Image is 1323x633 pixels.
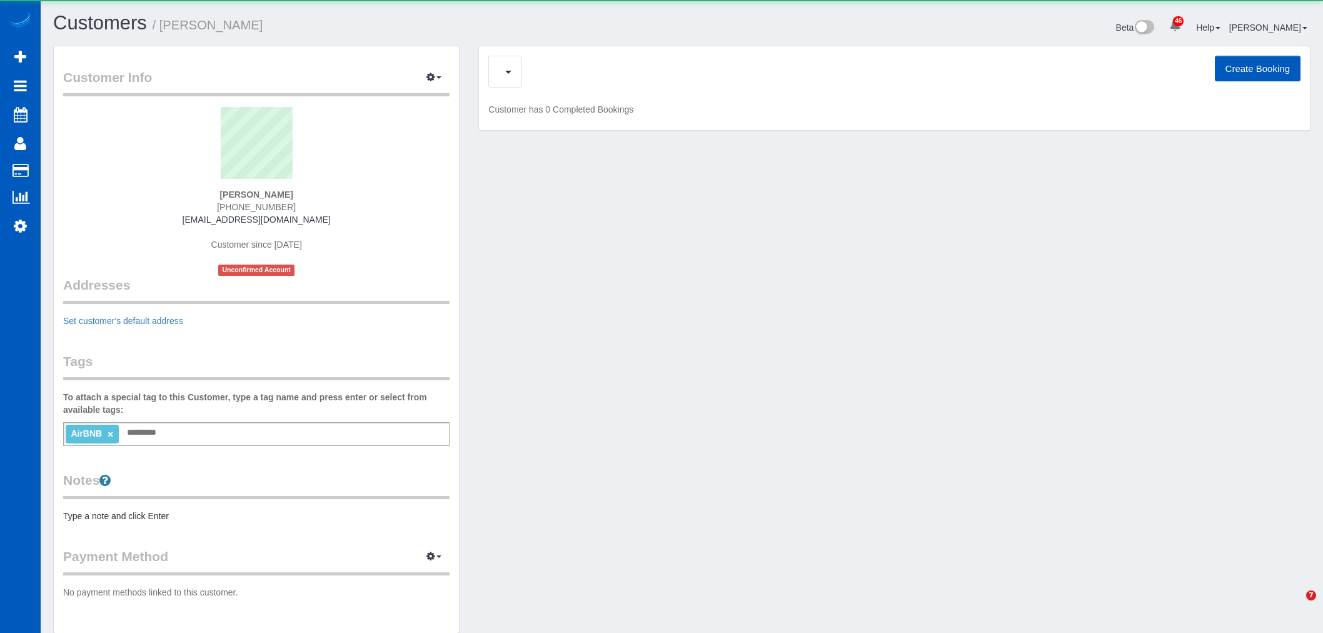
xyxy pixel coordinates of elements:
button: Create Booking [1215,56,1300,82]
legend: Tags [63,352,450,380]
span: AirBNB [71,428,102,438]
small: / [PERSON_NAME] [153,18,263,32]
img: Automaid Logo [8,13,33,30]
iframe: Intercom live chat [1280,590,1310,620]
a: 46 [1163,13,1187,40]
span: [PHONE_NUMBER] [217,202,296,212]
pre: Type a note and click Enter [63,510,450,522]
a: Set customer's default address [63,316,183,326]
span: 7 [1306,590,1316,600]
p: No payment methods linked to this customer. [63,586,450,599]
a: [PERSON_NAME] [1229,23,1307,33]
a: Help [1196,23,1220,33]
a: [EMAIL_ADDRESS][DOMAIN_NAME] [183,215,331,225]
span: 46 [1173,16,1184,26]
a: × [108,429,113,440]
label: To attach a special tag to this Customer, type a tag name and press enter or select from availabl... [63,391,450,416]
span: Customer since [DATE] [211,240,302,250]
img: New interface [1134,20,1154,36]
p: Customer has 0 Completed Bookings [488,103,1300,116]
legend: Payment Method [63,547,450,575]
legend: Customer Info [63,68,450,96]
a: Beta [1116,23,1155,33]
legend: Notes [63,471,450,499]
strong: [PERSON_NAME] [219,190,293,200]
span: Unconfirmed Account [218,265,294,275]
a: Customers [53,12,147,34]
